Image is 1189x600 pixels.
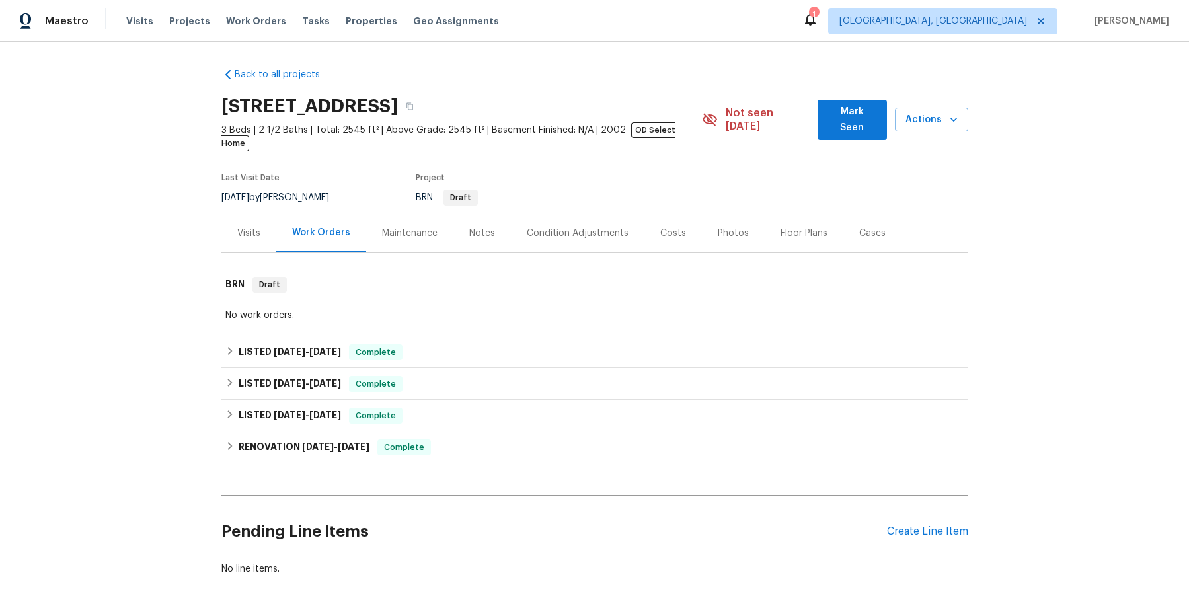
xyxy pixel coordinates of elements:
h2: [STREET_ADDRESS] [221,100,398,113]
span: [GEOGRAPHIC_DATA], [GEOGRAPHIC_DATA] [839,15,1027,28]
span: Mark Seen [828,104,876,136]
div: Visits [237,227,260,240]
div: BRN Draft [221,264,968,306]
span: [DATE] [274,347,305,356]
div: Create Line Item [887,525,968,538]
span: [DATE] [221,193,249,202]
div: LISTED [DATE]-[DATE]Complete [221,336,968,368]
div: Floor Plans [781,227,827,240]
div: by [PERSON_NAME] [221,190,345,206]
div: Work Orders [292,226,350,239]
button: Copy Address [398,94,422,118]
span: - [274,379,341,388]
span: Properties [346,15,397,28]
div: Costs [660,227,686,240]
span: [DATE] [309,347,341,356]
span: Draft [445,194,477,202]
span: - [274,410,341,420]
span: Actions [905,112,957,128]
span: Work Orders [226,15,286,28]
a: Back to all projects [221,68,348,81]
span: Visits [126,15,153,28]
h6: LISTED [239,408,341,424]
span: Complete [350,409,401,422]
button: Actions [895,108,968,132]
div: Maintenance [382,227,438,240]
span: OD Select Home [221,122,675,151]
h6: LISTED [239,376,341,392]
span: [PERSON_NAME] [1089,15,1169,28]
button: Mark Seen [818,100,887,140]
span: BRN [416,193,478,202]
span: [DATE] [309,379,341,388]
span: Complete [379,441,430,454]
div: No work orders. [225,309,964,322]
h6: RENOVATION [239,439,369,455]
span: Complete [350,377,401,391]
span: Draft [254,278,286,291]
span: 3 Beds | 2 1/2 Baths | Total: 2545 ft² | Above Grade: 2545 ft² | Basement Finished: N/A | 2002 [221,124,703,150]
span: [DATE] [309,410,341,420]
span: [DATE] [274,379,305,388]
span: - [302,442,369,451]
span: Geo Assignments [413,15,499,28]
div: RENOVATION [DATE]-[DATE]Complete [221,431,968,463]
div: Cases [859,227,886,240]
div: 1 [809,8,818,21]
span: Complete [350,346,401,359]
span: Tasks [302,17,330,26]
div: Photos [718,227,749,240]
span: [DATE] [274,410,305,420]
div: LISTED [DATE]-[DATE]Complete [221,400,968,431]
span: [DATE] [338,442,369,451]
h6: LISTED [239,344,341,360]
div: Condition Adjustments [527,227,629,240]
div: LISTED [DATE]-[DATE]Complete [221,368,968,400]
div: Notes [469,227,495,240]
span: Maestro [45,15,89,28]
div: No line items. [221,562,968,576]
span: [DATE] [302,442,334,451]
span: Project [416,174,445,182]
h6: BRN [225,277,245,293]
span: Not seen [DATE] [726,106,810,133]
span: Last Visit Date [221,174,280,182]
h2: Pending Line Items [221,501,887,562]
span: Projects [169,15,210,28]
span: - [274,347,341,356]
